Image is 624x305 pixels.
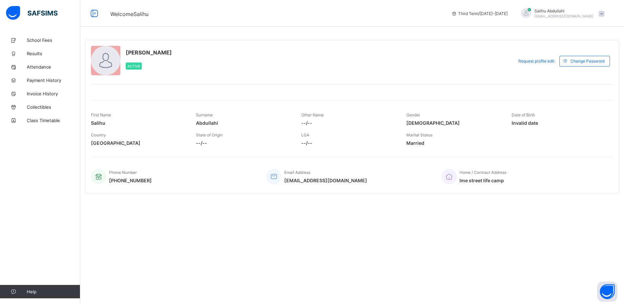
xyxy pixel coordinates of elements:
[91,120,186,126] span: Salihu
[91,132,106,137] span: Country
[27,91,80,96] span: Invoice History
[91,112,111,117] span: First Name
[406,140,501,146] span: Married
[27,118,80,123] span: Class Timetable
[196,112,213,117] span: Surname
[110,11,148,17] span: Welcome Salihu
[459,170,506,175] span: Home / Contract Address
[6,6,58,20] img: safsims
[570,59,605,64] span: Change Password
[514,8,608,19] div: Salihu Abdullahi
[301,132,309,137] span: LGA
[196,120,291,126] span: Abdullahi
[27,78,80,83] span: Payment History
[301,112,324,117] span: Other Name
[196,132,223,137] span: State of Origin
[518,59,554,64] span: Request profile edit
[27,37,80,43] span: School Fees
[301,120,396,126] span: --/--
[284,178,367,183] span: [EMAIL_ADDRESS][DOMAIN_NAME]
[27,289,80,294] span: Help
[534,14,594,18] span: [EMAIL_ADDRESS][DOMAIN_NAME]
[406,132,432,137] span: Marital Status
[27,104,80,110] span: Collectibles
[512,112,535,117] span: Date of Birth
[459,178,506,183] span: Ime street life camp
[196,140,291,146] span: --/--
[27,64,80,70] span: Attendance
[284,170,310,175] span: Email Address
[534,8,594,13] span: Salihu Abdullahi
[91,140,186,146] span: [GEOGRAPHIC_DATA]
[27,51,80,56] span: Results
[109,178,152,183] span: [PHONE_NUMBER]
[406,112,420,117] span: Gender
[127,64,140,68] span: Active
[406,120,501,126] span: [DEMOGRAPHIC_DATA]
[597,282,617,302] button: Open asap
[512,120,607,126] span: Invalid date
[451,11,508,16] span: session/term information
[109,170,137,175] span: Phone Number
[126,49,172,56] span: [PERSON_NAME]
[301,140,396,146] span: --/--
